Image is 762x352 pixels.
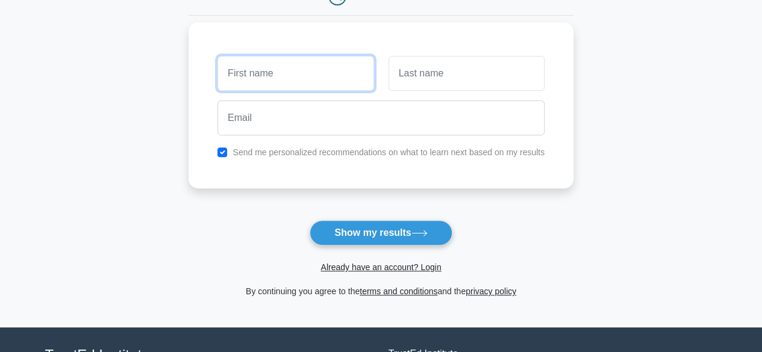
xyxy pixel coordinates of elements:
[217,100,545,135] input: Email
[217,56,373,91] input: First name
[389,56,545,91] input: Last name
[466,286,516,296] a: privacy policy
[360,286,437,296] a: terms and conditions
[310,220,452,245] button: Show my results
[233,147,545,157] label: Send me personalized recommendations on what to learn next based on my results
[320,262,441,272] a: Already have an account? Login
[181,284,581,298] div: By continuing you agree to the and the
